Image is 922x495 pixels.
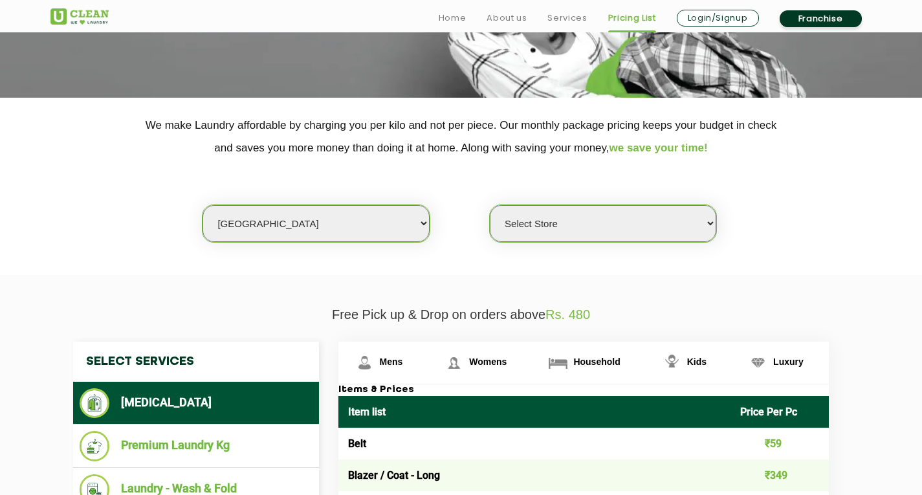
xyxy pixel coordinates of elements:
[73,342,319,382] h4: Select Services
[353,351,376,374] img: Mens
[730,459,829,491] td: ₹349
[730,396,829,428] th: Price Per Pc
[730,428,829,459] td: ₹59
[338,384,829,396] h3: Items & Prices
[661,351,683,374] img: Kids
[547,351,569,374] img: Household
[380,357,403,367] span: Mens
[677,10,759,27] a: Login/Signup
[609,142,708,154] span: we save your time!
[80,388,110,418] img: Dry Cleaning
[487,10,527,26] a: About us
[747,351,769,374] img: Luxury
[780,10,862,27] a: Franchise
[773,357,804,367] span: Luxury
[573,357,620,367] span: Household
[50,114,872,159] p: We make Laundry affordable by charging you per kilo and not per piece. Our monthly package pricin...
[338,459,731,491] td: Blazer / Coat - Long
[547,10,587,26] a: Services
[80,431,110,461] img: Premium Laundry Kg
[338,396,731,428] th: Item list
[469,357,507,367] span: Womens
[80,431,313,461] li: Premium Laundry Kg
[50,307,872,322] p: Free Pick up & Drop on orders above
[50,8,109,25] img: UClean Laundry and Dry Cleaning
[545,307,590,322] span: Rs. 480
[338,428,731,459] td: Belt
[443,351,465,374] img: Womens
[608,10,656,26] a: Pricing List
[439,10,466,26] a: Home
[687,357,707,367] span: Kids
[80,388,313,418] li: [MEDICAL_DATA]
